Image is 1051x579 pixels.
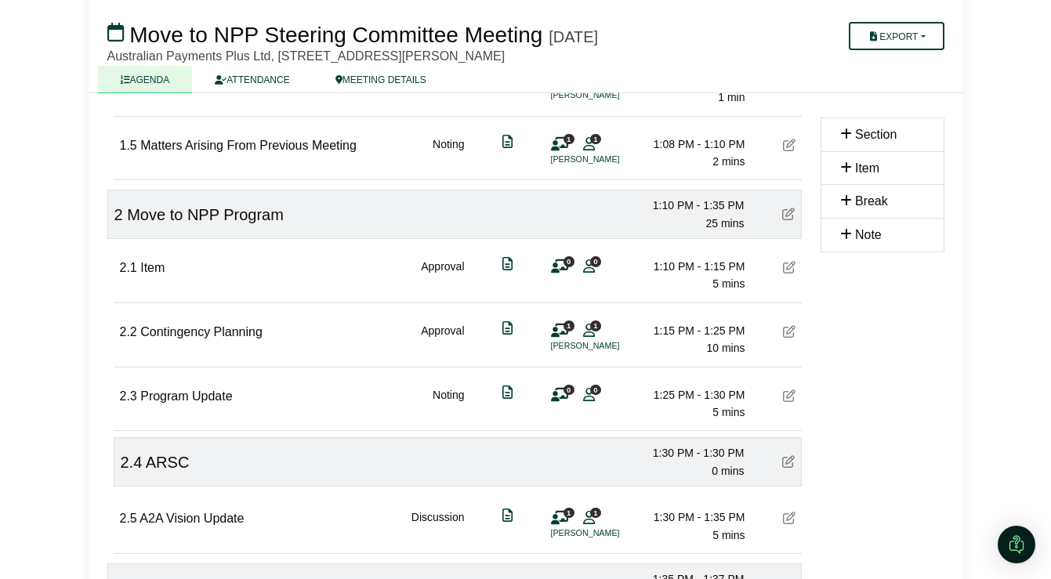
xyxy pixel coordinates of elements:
li: [PERSON_NAME] [551,153,669,166]
li: [PERSON_NAME] [551,89,669,102]
span: Section [855,128,897,141]
span: 2 [114,206,123,223]
div: 1:10 PM - 1:15 PM [636,258,745,275]
span: Note [855,228,882,241]
span: 1 [590,134,601,144]
span: Matters Arising From Previous Meeting [140,139,357,152]
span: 5 mins [712,529,745,541]
span: 1.5 [120,139,137,152]
div: Approval [421,258,464,293]
span: 1 [564,320,574,331]
span: 0 [564,256,574,266]
span: 10 mins [706,342,745,354]
span: 25 mins [705,217,744,230]
span: 1 [590,320,601,331]
span: 2 mins [712,155,745,168]
span: 2.2 [120,325,137,338]
span: Item [140,261,165,274]
span: Program Update [140,389,232,403]
a: AGENDA [98,66,193,93]
div: Approval [421,322,464,357]
div: 1:15 PM - 1:25 PM [636,322,745,339]
span: ARSC [146,454,190,471]
a: MEETING DETAILS [313,66,449,93]
button: Export [849,22,944,50]
span: Australian Payments Plus Ltd, [STREET_ADDRESS][PERSON_NAME] [107,49,506,63]
span: 1 min [718,91,745,103]
span: 2.1 [120,261,137,274]
div: Open Intercom Messenger [998,526,1035,563]
span: 2.5 [120,512,137,525]
span: 0 mins [712,465,744,477]
span: Item [855,161,879,175]
span: 1 [564,134,574,144]
span: 2.3 [120,389,137,403]
div: Noting [433,136,464,171]
span: 0 [590,256,601,266]
li: [PERSON_NAME] [551,339,669,353]
span: 1 [590,508,601,518]
a: ATTENDANCE [192,66,312,93]
div: [DATE] [549,27,598,46]
span: A2A Vision Update [140,512,244,525]
div: Noting [433,386,464,422]
div: 1:30 PM - 1:30 PM [635,444,745,461]
div: 1:08 PM - 1:10 PM [636,136,745,153]
span: Move to NPP Steering Committee Meeting [129,23,542,47]
div: Discussion [411,508,465,544]
li: [PERSON_NAME] [551,527,669,540]
span: 5 mins [712,406,745,418]
div: 1:10 PM - 1:35 PM [635,197,745,214]
span: 0 [564,385,574,395]
span: 2.4 [121,454,143,471]
span: Break [855,194,888,208]
span: 1 [564,508,574,518]
span: 5 mins [712,277,745,290]
div: 1:30 PM - 1:35 PM [636,508,745,526]
span: 0 [590,385,601,395]
span: Contingency Planning [140,325,263,338]
div: 1:25 PM - 1:30 PM [636,386,745,403]
span: Move to NPP Program [127,206,284,223]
